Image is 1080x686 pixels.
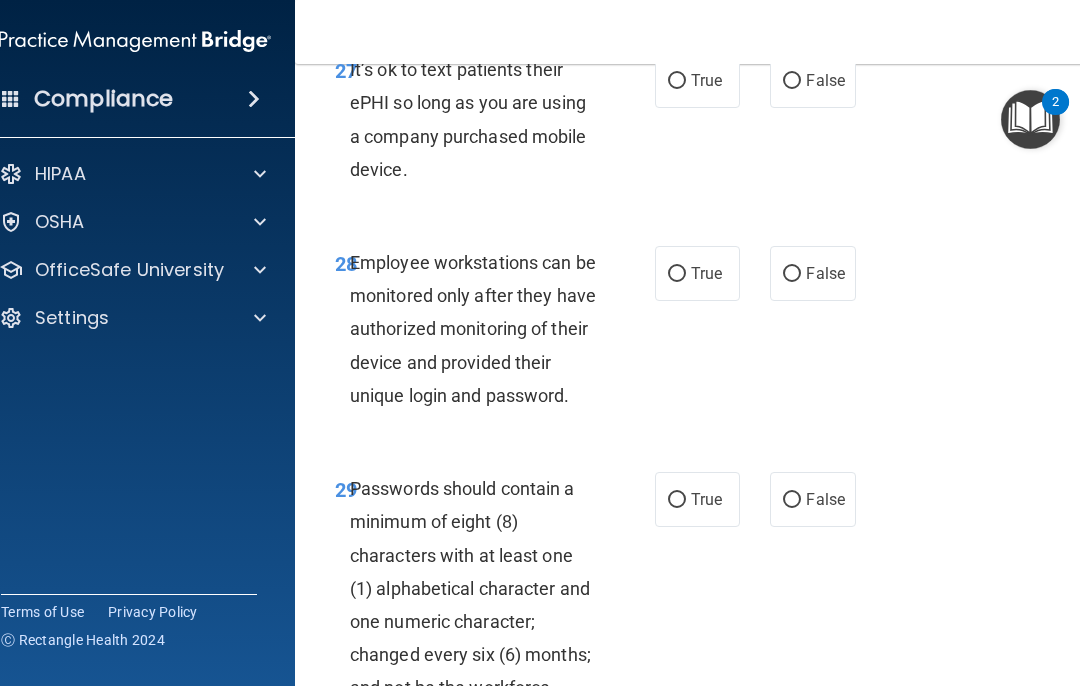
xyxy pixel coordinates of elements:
span: Employee workstations can be monitored only after they have authorized monitoring of their device... [350,252,596,406]
h4: Compliance [34,85,173,113]
span: False [806,490,845,509]
span: Ⓒ Rectangle Health 2024 [1,630,165,650]
span: False [806,264,845,283]
input: True [668,493,686,508]
button: Open Resource Center, 2 new notifications [1001,90,1060,149]
span: 29 [335,478,357,502]
input: False [783,267,801,282]
span: True [691,264,722,283]
a: Terms of Use [1,602,84,622]
div: 2 [1052,102,1059,128]
input: True [668,74,686,89]
span: True [691,490,722,509]
p: Settings [35,306,109,330]
iframe: Drift Widget Chat Controller [980,548,1056,624]
span: 27 [335,59,357,83]
input: False [783,74,801,89]
p: HIPAA [35,162,86,186]
span: 28 [335,252,357,276]
input: False [783,493,801,508]
a: Privacy Policy [108,602,198,622]
span: False [806,71,845,90]
p: OfficeSafe University [35,258,224,282]
span: True [691,71,722,90]
p: OSHA [35,210,85,234]
input: True [668,267,686,282]
span: It’s ok to text patients their ePHI so long as you are using a company purchased mobile device. [350,59,587,180]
